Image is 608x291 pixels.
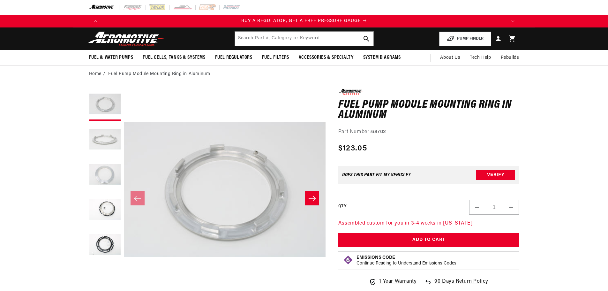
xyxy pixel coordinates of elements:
[496,50,524,65] summary: Rebuilds
[342,172,411,178] div: Does This part fit My vehicle?
[507,15,519,27] button: Translation missing: en.sections.announcements.next_announcement
[86,31,166,46] img: Aeromotive
[89,71,519,78] nav: breadcrumbs
[89,89,121,121] button: Load image 1 in gallery view
[371,129,386,134] strong: 68702
[215,54,252,61] span: Fuel Regulators
[363,54,401,61] span: System Diagrams
[501,54,519,61] span: Rebuilds
[359,32,373,46] button: search button
[257,50,294,65] summary: Fuel Filters
[465,50,496,65] summary: Tech Help
[108,71,210,78] li: Fuel Pump Module Mounting Ring in Aluminum
[435,50,465,65] a: About Us
[89,194,121,226] button: Load image 4 in gallery view
[138,50,210,65] summary: Fuel Cells, Tanks & Systems
[440,55,460,60] span: About Us
[358,50,406,65] summary: System Diagrams
[470,54,491,61] span: Tech Help
[89,124,121,156] button: Load image 2 in gallery view
[338,128,519,136] div: Part Number:
[73,15,535,27] slideshow-component: Translation missing: en.sections.announcements.announcement_bar
[89,54,133,61] span: Fuel & Water Pumps
[379,278,417,286] span: 1 Year Warranty
[89,159,121,191] button: Load image 3 in gallery view
[357,255,395,260] strong: Emissions Code
[89,15,102,27] button: Translation missing: en.sections.announcements.previous_announcement
[439,32,491,46] button: PUMP FINDER
[338,233,519,247] button: Add to Cart
[338,219,519,228] p: Assembled custom for you in 3-4 weeks in [US_STATE]
[102,18,507,25] div: Announcement
[357,255,456,266] button: Emissions CodeContinue Reading to Understand Emissions Codes
[338,100,519,120] h1: Fuel Pump Module Mounting Ring in Aluminum
[143,54,205,61] span: Fuel Cells, Tanks & Systems
[235,32,373,46] input: Search by Part Number, Category or Keyword
[89,229,121,261] button: Load image 5 in gallery view
[357,261,456,266] p: Continue Reading to Understand Emissions Codes
[338,143,367,154] span: $123.05
[131,191,145,205] button: Slide left
[262,54,289,61] span: Fuel Filters
[102,18,507,25] a: BUY A REGULATOR, GET A FREE PRESSURE GAUGE
[241,19,361,23] span: BUY A REGULATOR, GET A FREE PRESSURE GAUGE
[305,191,319,205] button: Slide right
[338,204,346,209] label: QTY
[369,278,417,286] a: 1 Year Warranty
[343,255,353,265] img: Emissions code
[102,18,507,25] div: 1 of 4
[299,54,354,61] span: Accessories & Specialty
[84,50,138,65] summary: Fuel & Water Pumps
[210,50,257,65] summary: Fuel Regulators
[294,50,358,65] summary: Accessories & Specialty
[89,71,101,78] a: Home
[476,170,515,180] button: Verify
